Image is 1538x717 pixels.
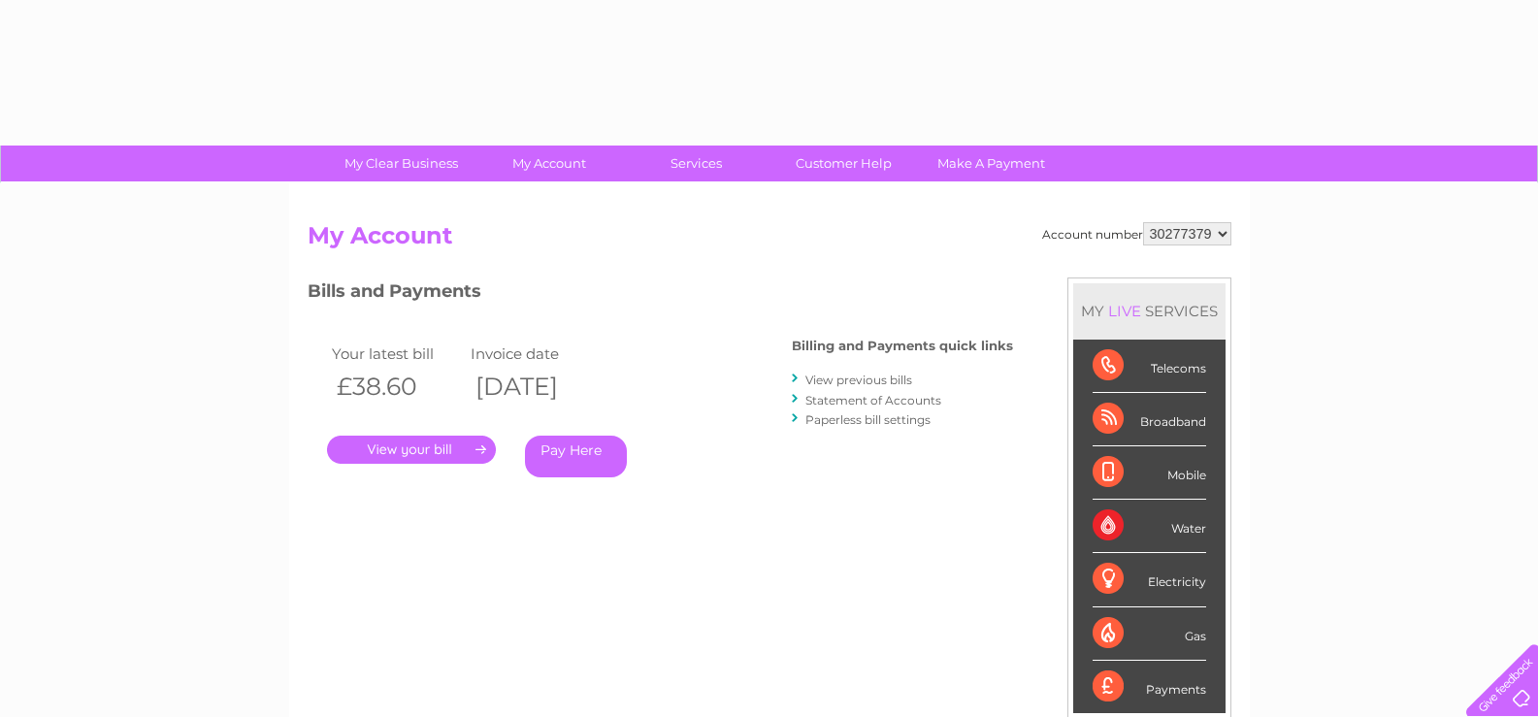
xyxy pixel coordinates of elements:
a: Customer Help [764,146,924,181]
a: Services [616,146,776,181]
div: Mobile [1093,446,1206,500]
th: [DATE] [466,367,605,407]
a: My Clear Business [321,146,481,181]
td: Invoice date [466,341,605,367]
h4: Billing and Payments quick links [792,339,1013,353]
div: Payments [1093,661,1206,713]
div: LIVE [1104,302,1145,320]
a: Paperless bill settings [805,412,931,427]
a: Pay Here [525,436,627,477]
a: Statement of Accounts [805,393,941,407]
div: Broadband [1093,393,1206,446]
div: MY SERVICES [1073,283,1226,339]
td: Your latest bill [327,341,467,367]
div: Telecoms [1093,340,1206,393]
h3: Bills and Payments [308,277,1013,311]
a: My Account [469,146,629,181]
div: Gas [1093,607,1206,661]
h2: My Account [308,222,1231,259]
a: . [327,436,496,464]
th: £38.60 [327,367,467,407]
a: View previous bills [805,373,912,387]
a: Make A Payment [911,146,1071,181]
div: Water [1093,500,1206,553]
div: Account number [1042,222,1231,245]
div: Electricity [1093,553,1206,606]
